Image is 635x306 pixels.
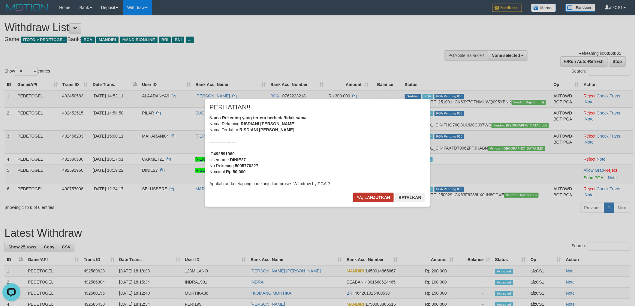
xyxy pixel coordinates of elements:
b: Rp 50.000 [226,169,245,174]
div: Nama Rekening: Nama Terdaftar: =========== ID Username: No Rekening: Nominal: Apakah anda tetap i... [209,115,426,187]
b: RISDIANI [PERSON_NAME] [239,127,294,132]
b: Nama Rekening yang tertera berbeda/tidak sama. [209,115,308,120]
span: PERHATIAN!! [209,104,251,110]
button: Batalkan [395,193,425,202]
b: 492591960 [214,151,235,156]
b: 5005770227 [235,163,258,168]
button: Open LiveChat chat widget [2,2,20,20]
button: Ya, lanjutkan [353,193,394,202]
b: DINIE27 [230,157,246,162]
b: RISDIANI [PERSON_NAME] [241,121,296,126]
